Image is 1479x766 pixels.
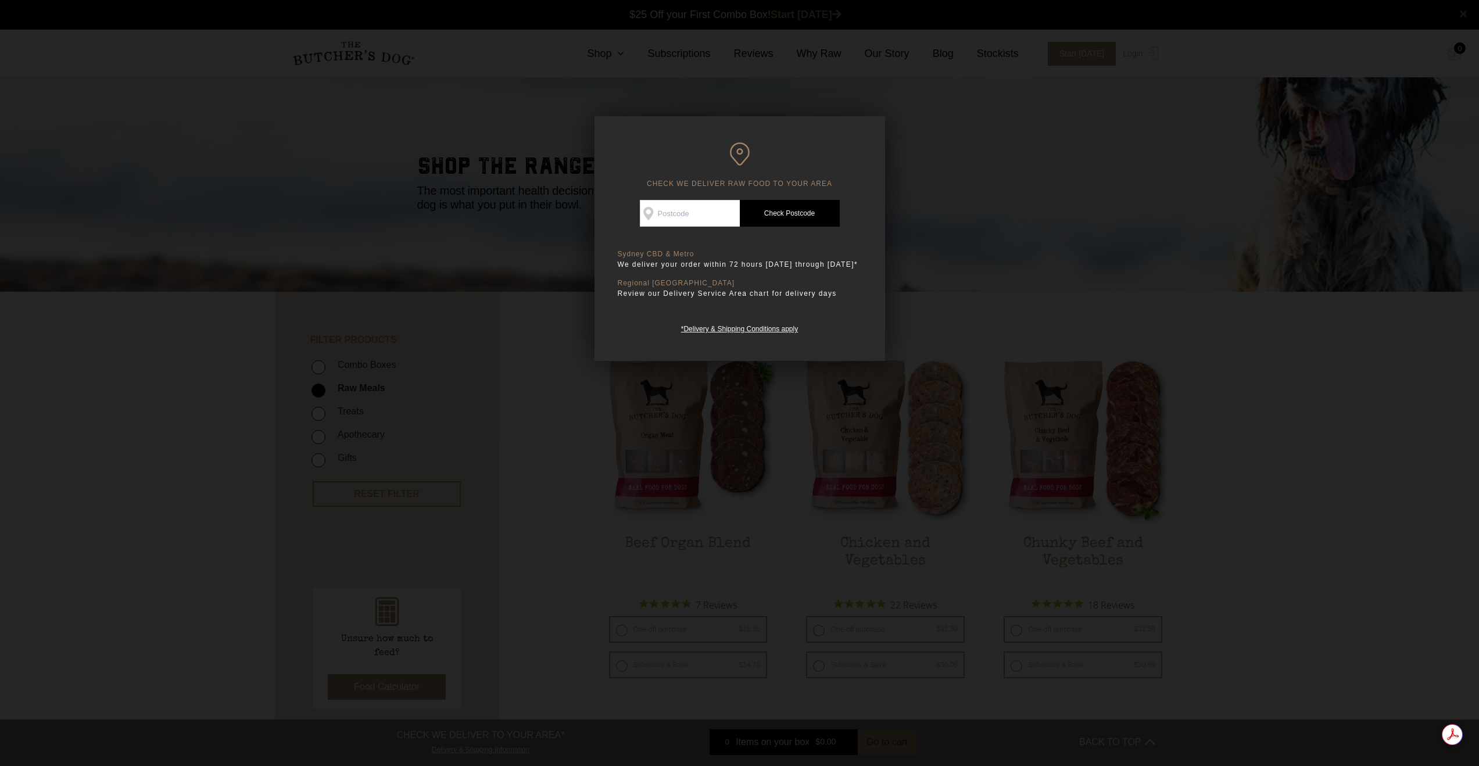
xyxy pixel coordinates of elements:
a: *Delivery & Shipping Conditions apply [681,322,798,333]
p: We deliver your order within 72 hours [DATE] through [DATE]* [618,259,862,270]
p: Review our Delivery Service Area chart for delivery days [618,288,862,299]
p: Sydney CBD & Metro [618,250,862,259]
h6: CHECK WE DELIVER RAW FOOD TO YOUR AREA [618,142,862,188]
input: Postcode [640,200,740,227]
p: Regional [GEOGRAPHIC_DATA] [618,279,862,288]
a: Check Postcode [740,200,840,227]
